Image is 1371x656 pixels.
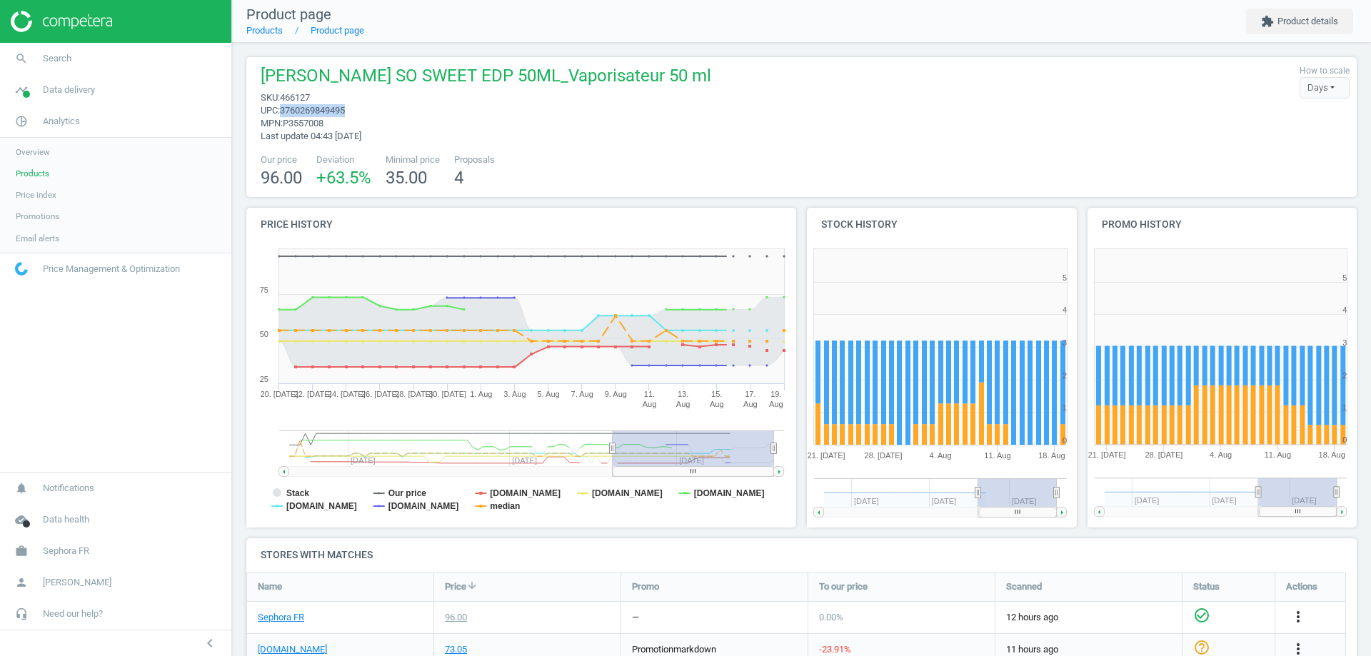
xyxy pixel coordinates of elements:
[1063,273,1067,282] text: 5
[710,400,724,408] tspan: Aug
[605,390,627,398] tspan: 9. Aug
[286,501,357,511] tspan: [DOMAIN_NAME]
[311,25,364,36] a: Product page
[16,146,50,158] span: Overview
[1193,639,1210,656] i: help_outline
[8,108,35,135] i: pie_chart_outlined
[261,64,711,91] span: [PERSON_NAME] SO SWEET EDP 50ML_Vaporisateur 50 ml
[1300,65,1350,77] label: How to scale
[386,153,440,166] span: Minimal price
[1193,607,1210,624] i: check_circle_outline
[328,390,366,398] tspan: 24. [DATE]
[43,263,180,276] span: Price Management & Optimization
[470,390,492,398] tspan: 1. Aug
[1210,451,1232,460] tspan: 4. Aug
[1342,273,1347,282] text: 5
[445,611,467,624] div: 96.00
[644,390,655,398] tspan: 11.
[1261,15,1274,28] i: extension
[43,482,94,495] span: Notifications
[632,580,659,593] span: Promo
[1319,451,1345,460] tspan: 18. Aug
[8,538,35,565] i: work
[676,400,690,408] tspan: Aug
[1342,371,1347,380] text: 2
[261,168,302,188] span: 96.00
[43,115,80,128] span: Analytics
[1246,9,1353,34] button: extensionProduct details
[8,569,35,596] i: person
[678,390,688,398] tspan: 13.
[261,92,280,103] span: sku :
[8,45,35,72] i: search
[43,513,89,526] span: Data health
[286,488,309,498] tspan: Stack
[316,168,371,188] span: +63.5 %
[260,286,268,294] text: 75
[929,451,951,460] tspan: 4. Aug
[1265,451,1291,460] tspan: 11. Aug
[673,644,716,655] span: markdown
[807,208,1077,241] h4: Stock history
[1342,306,1347,314] text: 4
[743,400,758,408] tspan: Aug
[769,400,783,408] tspan: Aug
[1342,338,1347,347] text: 3
[280,92,310,103] span: 466127
[1342,403,1347,412] text: 1
[258,611,304,624] a: Sephora FR
[592,488,663,498] tspan: [DOMAIN_NAME]
[1300,77,1350,99] div: Days
[280,105,345,116] span: 3760269849495
[865,451,903,460] tspan: 28. [DATE]
[8,506,35,533] i: cloud_done
[388,501,459,511] tspan: [DOMAIN_NAME]
[8,76,35,104] i: timeline
[261,390,298,398] tspan: 20. [DATE]
[1038,451,1065,460] tspan: 18. Aug
[43,607,103,620] span: Need our help?
[258,643,327,656] a: [DOMAIN_NAME]
[503,390,526,398] tspan: 3. Aug
[632,644,673,655] span: promotion
[1145,451,1182,460] tspan: 28. [DATE]
[1088,208,1357,241] h4: Promo history
[1063,436,1067,445] text: 0
[246,208,796,241] h4: Price history
[1063,371,1067,380] text: 2
[8,475,35,502] i: notifications
[445,580,466,593] span: Price
[808,451,845,460] tspan: 21. [DATE]
[1063,403,1067,412] text: 1
[261,118,283,128] span: mpn :
[819,612,843,622] span: 0.00 %
[466,580,478,591] i: arrow_downward
[260,375,268,383] text: 25
[43,84,95,96] span: Data delivery
[361,390,399,398] tspan: 26. [DATE]
[283,118,323,128] span: P3557008
[261,153,302,166] span: Our price
[1193,580,1220,593] span: Status
[11,11,112,32] img: ajHJNr6hYgQAAAAASUVORK5CYII=
[294,390,332,398] tspan: 22. [DATE]
[246,538,1357,572] h4: Stores with matches
[260,330,268,338] text: 50
[694,488,765,498] tspan: [DOMAIN_NAME]
[490,501,520,511] tspan: median
[16,233,59,244] span: Email alerts
[571,390,593,398] tspan: 7. Aug
[16,168,49,179] span: Products
[454,153,495,166] span: Proposals
[1088,451,1125,460] tspan: 21. [DATE]
[632,611,639,624] div: —
[1290,608,1307,627] button: more_vert
[643,400,657,408] tspan: Aug
[1006,611,1171,624] span: 12 hours ago
[1006,643,1171,656] span: 11 hours ago
[16,189,56,201] span: Price index
[395,390,433,398] tspan: 28. [DATE]
[537,390,559,398] tspan: 5. Aug
[1290,608,1307,625] i: more_vert
[246,6,331,23] span: Product page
